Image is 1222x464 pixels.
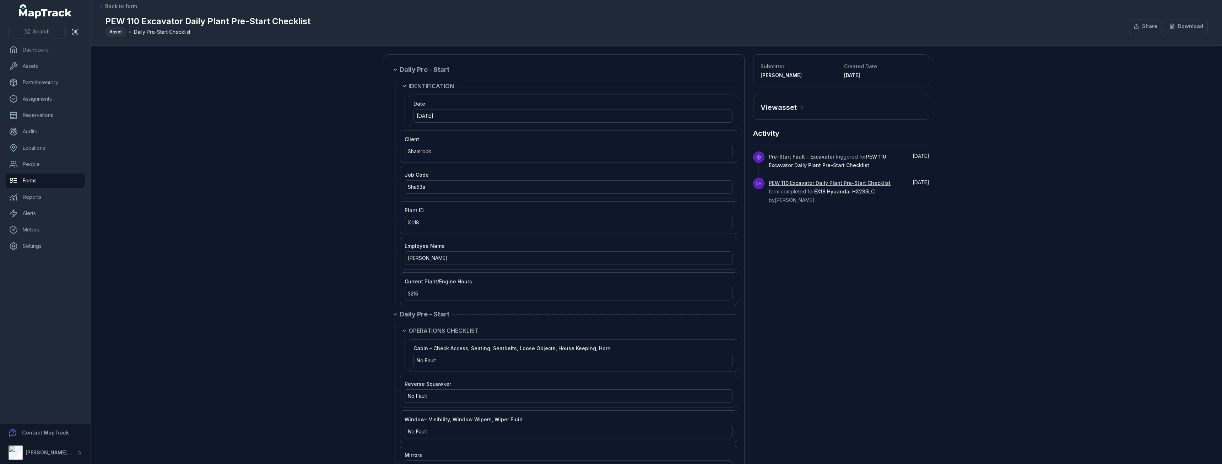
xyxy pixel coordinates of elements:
[844,72,860,78] span: [DATE]
[6,124,85,139] a: Audits
[913,153,929,159] time: 10/13/2025, 12:55:16 PM
[761,102,797,112] h2: View asset
[6,92,85,106] a: Assignments
[105,27,126,37] div: Asset
[761,63,784,69] span: Submitter
[769,153,834,160] a: Pre-Start Fault - Excavator
[105,16,310,27] h1: PEW 110 Excavator Daily Plant Pre-Start Checklist
[769,180,891,187] a: PEW 110 Excavator Daily Plant Pre-Start Checklist
[1165,20,1208,33] button: Download
[408,428,427,434] span: No Fault
[6,157,85,171] a: People
[405,278,472,284] span: Current Plant/Engine Hours
[6,206,85,220] a: Alerts
[417,113,433,119] time: 10/13/2025, 12:00:00 AM
[405,172,429,178] span: Job Code
[417,357,436,363] span: No Fault
[844,72,860,78] time: 10/13/2025, 12:55:16 PM
[405,207,424,213] span: Plant ID
[6,190,85,204] a: Reports
[6,75,85,90] a: Parts/Inventory
[769,154,886,168] span: triggered for
[400,65,449,75] span: Daily Pre - Start
[408,184,425,190] span: Sha53a
[417,113,433,119] span: [DATE]
[405,243,445,249] span: Employee Name
[408,219,419,225] span: Xc18
[413,345,611,351] span: Cabin – Check Access, Seating, Seatbelts, Loose Objects, House Keeping, Horn
[6,239,85,253] a: Settings
[405,416,523,422] span: Window- Visibility, Window Wipers, Wiper Fluid
[6,108,85,122] a: Reservations
[413,101,425,107] span: Date
[26,449,84,455] strong: [PERSON_NAME] Group
[22,430,69,436] strong: Contact MapTrack
[761,72,802,78] span: [PERSON_NAME]
[405,136,419,142] span: Client
[6,223,85,237] a: Meters
[134,28,190,36] span: Daily Pre-Start Checklist
[405,381,451,387] span: Reverse Squawker
[6,174,85,188] a: Forms
[761,102,805,112] a: Viewasset
[408,148,431,154] span: Shamrock
[913,179,929,185] span: [DATE]
[408,290,418,297] span: 3215
[1129,20,1162,33] button: Share
[6,43,85,57] a: Dashboard
[19,4,72,18] a: MapTrack
[913,179,929,185] time: 10/13/2025, 12:55:16 PM
[408,255,448,261] span: [PERSON_NAME]
[844,63,877,69] span: Created Date
[98,3,137,10] a: Back to form
[400,309,449,319] span: Daily Pre - Start
[814,188,875,194] span: EX18 Hyuandai HX235LC
[6,141,85,155] a: Locations
[33,28,50,35] span: Search
[913,153,929,159] span: [DATE]
[408,393,427,399] span: No Fault
[409,82,454,90] span: IDENTIFICATION
[6,59,85,73] a: Assets
[105,3,137,10] span: Back to form
[769,180,891,203] span: form completed for by [PERSON_NAME]
[405,452,422,458] span: Mirrors
[409,326,478,335] span: OPERATIONS CHECKLIST
[753,128,779,138] h2: Activity
[9,25,66,38] button: Search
